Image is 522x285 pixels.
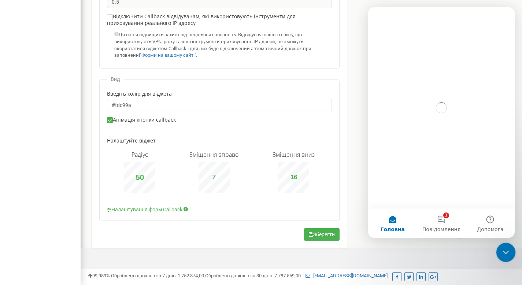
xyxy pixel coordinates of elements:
label: Зміщення вниз [273,151,315,158]
label: Відключити Callback відвідувачам, які використовують інструменти для приховування реального IP ад... [107,14,332,30]
label: Налаштуйте віджет [107,138,156,144]
u: 1 752 874,00 [178,273,204,278]
input: Введіть колір, наприклад #4caf50 [107,99,332,111]
span: 99,989% [88,273,110,278]
iframe: Intercom live chat [368,7,515,238]
a: Налаштування форм Callback [107,206,182,213]
p: Вид [111,76,120,82]
a: "Форми на вашому сайті" [140,52,196,58]
label: Радіус [132,151,148,158]
label: Зміщення вправо [189,151,238,158]
span: Оброблено дзвінків за 7 днів : [111,273,204,278]
button: Зберегти [304,228,340,241]
iframe: Intercom live chat [496,243,516,262]
label: Введіть колір для віджета [107,91,172,97]
a: [EMAIL_ADDRESS][DOMAIN_NAME] [306,273,388,278]
u: 7 787 559,00 [274,273,301,278]
label: Анімація кнопки callback [107,117,176,123]
div: Ця опція підвищить захист від нецільових звернень. Відвідувачі вашого сайту, що використовують VP... [114,32,332,59]
span: Оброблено дзвінків за 30 днів : [205,273,301,278]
